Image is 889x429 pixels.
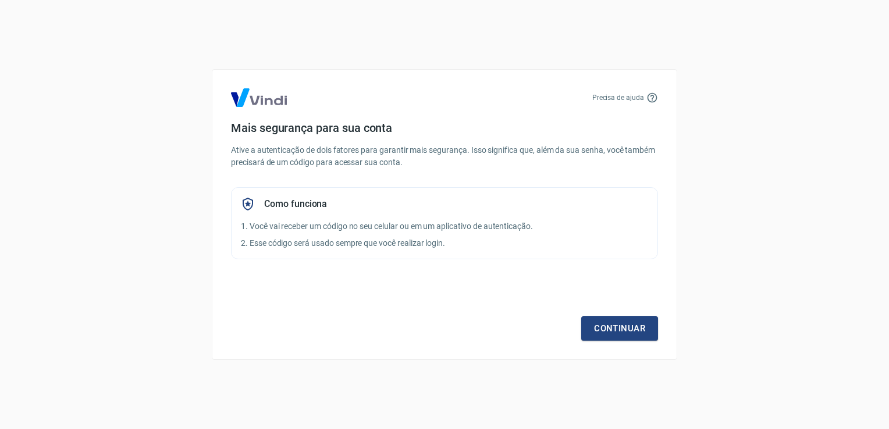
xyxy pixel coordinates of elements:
a: Continuar [581,316,658,341]
h5: Como funciona [264,198,327,210]
p: 1. Você vai receber um código no seu celular ou em um aplicativo de autenticação. [241,220,648,233]
h4: Mais segurança para sua conta [231,121,658,135]
p: Ative a autenticação de dois fatores para garantir mais segurança. Isso significa que, além da su... [231,144,658,169]
img: Logo Vind [231,88,287,107]
p: Precisa de ajuda [592,92,644,103]
p: 2. Esse código será usado sempre que você realizar login. [241,237,648,249]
